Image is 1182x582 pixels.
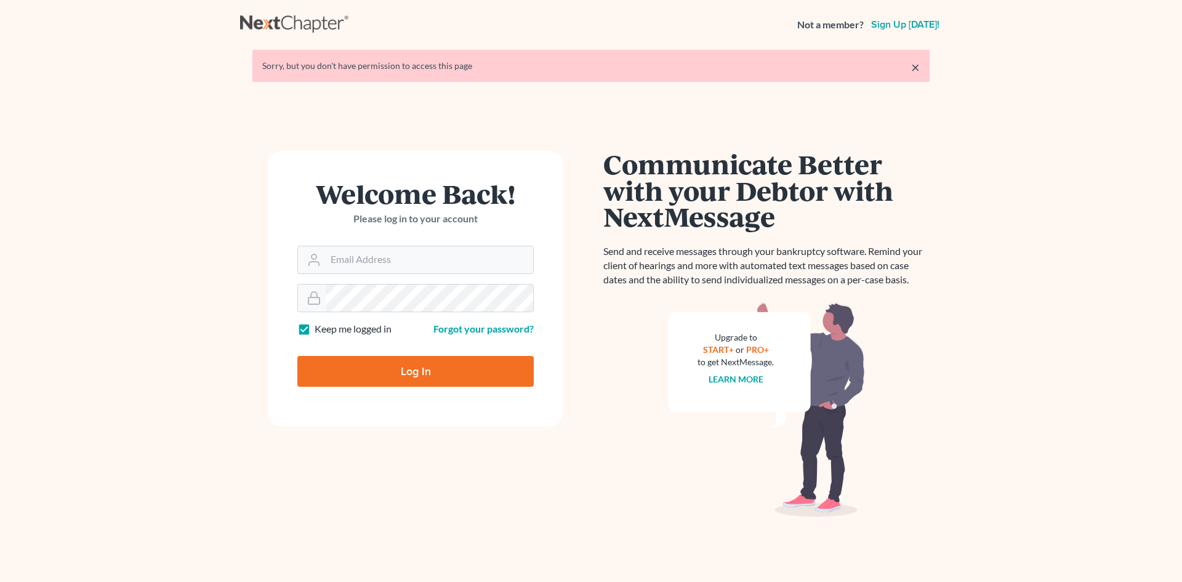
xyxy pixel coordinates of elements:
label: Keep me logged in [315,322,392,336]
input: Email Address [326,246,533,273]
h1: Communicate Better with your Debtor with NextMessage [603,151,930,230]
a: PRO+ [746,344,769,355]
img: nextmessage_bg-59042aed3d76b12b5cd301f8e5b87938c9018125f34e5fa2b7a6b67550977c72.svg [668,302,865,517]
div: Upgrade to [698,331,774,344]
a: × [911,60,920,75]
strong: Not a member? [797,18,864,32]
p: Send and receive messages through your bankruptcy software. Remind your client of hearings and mo... [603,245,930,287]
div: to get NextMessage. [698,356,774,368]
div: Sorry, but you don't have permission to access this page [262,60,920,72]
input: Log In [297,356,534,387]
h1: Welcome Back! [297,180,534,207]
span: or [736,344,744,355]
a: Sign up [DATE]! [869,20,942,30]
a: START+ [703,344,734,355]
a: Learn more [709,374,763,384]
p: Please log in to your account [297,212,534,226]
a: Forgot your password? [433,323,534,334]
